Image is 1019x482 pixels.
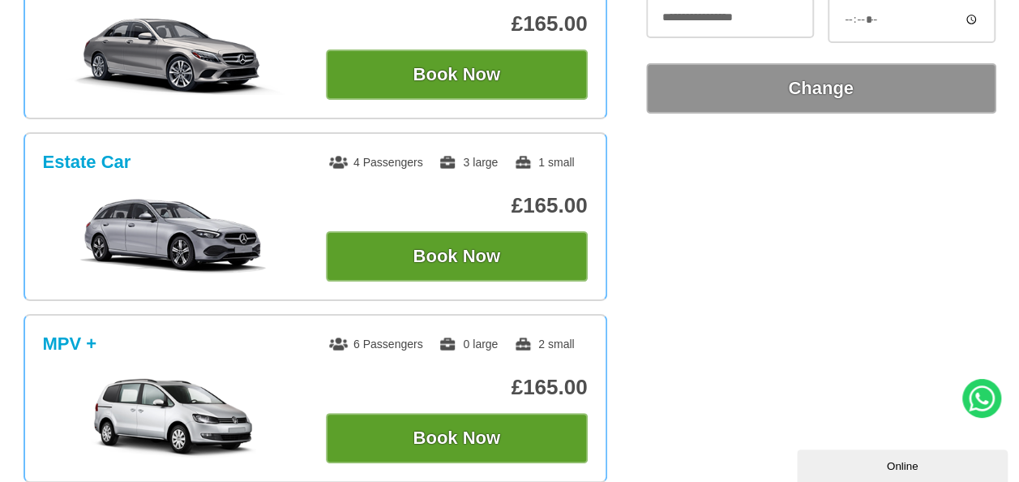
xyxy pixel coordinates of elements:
[329,338,423,351] span: 6 Passengers
[326,413,588,463] button: Book Now
[51,14,295,95] img: Business Class
[43,334,97,355] h3: MPV +
[326,49,588,100] button: Book Now
[326,231,588,282] button: Book Now
[514,338,574,351] span: 2 small
[326,375,588,400] p: £165.00
[797,446,1011,482] iframe: chat widget
[43,152,131,173] h3: Estate Car
[51,196,295,277] img: Estate Car
[514,156,574,169] span: 1 small
[646,63,996,114] button: Change
[329,156,423,169] span: 4 Passengers
[439,156,498,169] span: 3 large
[51,377,295,458] img: MPV +
[326,193,588,218] p: £165.00
[326,11,588,37] p: £165.00
[439,338,498,351] span: 0 large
